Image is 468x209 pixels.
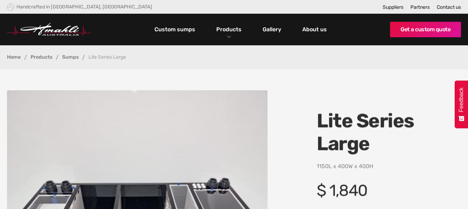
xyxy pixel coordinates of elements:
a: Products [31,55,52,60]
a: Home [7,55,21,60]
a: Get a custom quote [390,22,461,37]
h1: Lite Series Large [317,110,461,155]
a: Gallery [261,24,283,35]
a: home [7,23,91,36]
a: Suppliers [383,4,403,10]
a: Partners [410,4,430,10]
div: Lite Series Large [88,55,126,60]
p: 1150L x 400W x 400H [317,162,461,171]
a: Sumps [62,55,79,60]
button: Feedback - Show survey [455,80,468,128]
h4: $ 1,840 [317,181,461,200]
div: Products [211,14,247,45]
a: About us [301,24,329,35]
div: Handcrafted in [GEOGRAPHIC_DATA], [GEOGRAPHIC_DATA] [17,4,152,10]
img: Hmahli Australia Logo [7,23,91,36]
a: Custom sumps [153,24,197,35]
a: Contact us [437,4,461,10]
a: Products [215,24,243,34]
span: Feedback [458,87,464,112]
